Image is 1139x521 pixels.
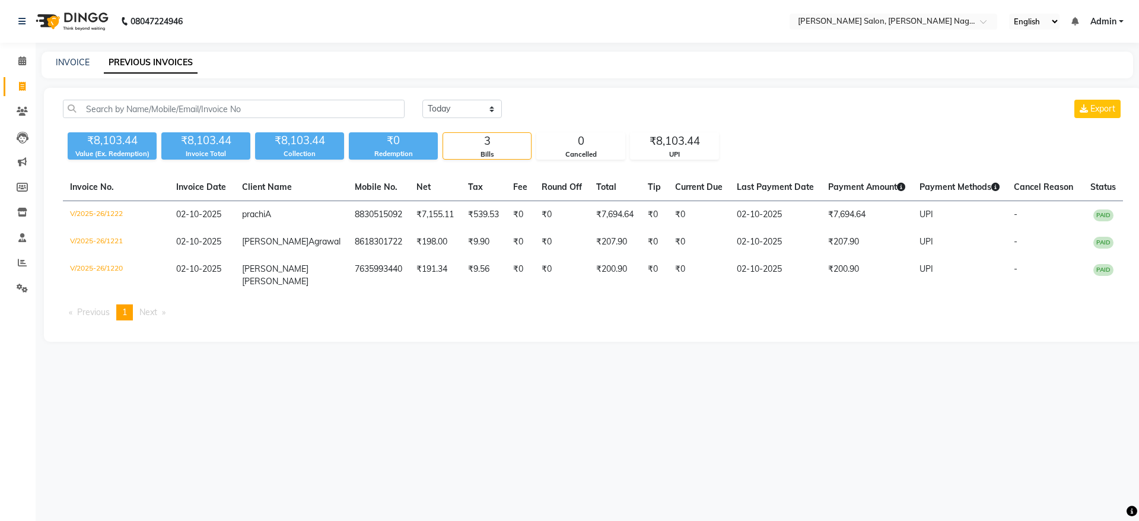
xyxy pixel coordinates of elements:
td: ₹0 [668,256,730,295]
div: ₹8,103.44 [161,132,250,149]
td: 02-10-2025 [730,256,821,295]
span: Mobile No. [355,182,397,192]
span: Payment Methods [920,182,1000,192]
td: ₹0 [641,201,668,229]
span: PAID [1093,209,1113,221]
span: - [1014,263,1017,274]
span: PAID [1093,264,1113,276]
span: Next [139,307,157,317]
span: [PERSON_NAME] [242,276,308,287]
span: Payment Amount [828,182,905,192]
td: ₹0 [668,228,730,256]
div: ₹8,103.44 [255,132,344,149]
span: UPI [920,263,933,274]
td: ₹207.90 [589,228,641,256]
button: Export [1074,100,1121,118]
td: ₹9.56 [461,256,506,295]
span: Status [1090,182,1116,192]
td: V/2025-26/1221 [63,228,169,256]
a: PREVIOUS INVOICES [104,52,198,74]
td: 02-10-2025 [730,201,821,229]
td: ₹0 [534,256,589,295]
td: ₹0 [534,201,589,229]
td: ₹0 [668,201,730,229]
td: ₹198.00 [409,228,461,256]
div: ₹8,103.44 [68,132,157,149]
td: ₹7,694.64 [821,201,912,229]
span: Export [1090,103,1115,114]
div: Redemption [349,149,438,159]
a: INVOICE [56,57,90,68]
span: Tax [468,182,483,192]
span: Tip [648,182,661,192]
span: PAID [1093,237,1113,249]
span: - [1014,236,1017,247]
td: ₹0 [641,256,668,295]
span: 02-10-2025 [176,236,221,247]
td: 8830515092 [348,201,409,229]
td: V/2025-26/1220 [63,256,169,295]
div: Value (Ex. Redemption) [68,149,157,159]
td: ₹7,155.11 [409,201,461,229]
div: ₹8,103.44 [631,133,718,150]
td: ₹0 [641,228,668,256]
div: Cancelled [537,150,625,160]
td: ₹7,694.64 [589,201,641,229]
span: Total [596,182,616,192]
nav: Pagination [63,304,1123,320]
span: Agrawal [308,236,341,247]
td: ₹207.90 [821,228,912,256]
span: Previous [77,307,110,317]
span: 02-10-2025 [176,263,221,274]
td: 02-10-2025 [730,228,821,256]
span: [PERSON_NAME] [242,263,308,274]
input: Search by Name/Mobile/Email/Invoice No [63,100,405,118]
span: 1 [122,307,127,317]
div: Invoice Total [161,149,250,159]
span: UPI [920,209,933,220]
span: - [1014,209,1017,220]
span: 02-10-2025 [176,209,221,220]
span: Net [416,182,431,192]
span: Last Payment Date [737,182,814,192]
span: Round Off [542,182,582,192]
b: 08047224946 [131,5,183,38]
td: ₹0 [506,201,534,229]
span: UPI [920,236,933,247]
span: Admin [1090,15,1116,28]
td: V/2025-26/1222 [63,201,169,229]
td: 7635993440 [348,256,409,295]
span: A [265,209,271,220]
td: ₹200.90 [821,256,912,295]
div: Collection [255,149,344,159]
td: ₹0 [506,256,534,295]
div: Bills [443,150,531,160]
span: Current Due [675,182,723,192]
span: Invoice No. [70,182,114,192]
td: ₹200.90 [589,256,641,295]
td: 8618301722 [348,228,409,256]
span: [PERSON_NAME] [242,236,308,247]
td: ₹0 [506,228,534,256]
div: 0 [537,133,625,150]
span: Invoice Date [176,182,226,192]
img: logo [30,5,112,38]
span: Fee [513,182,527,192]
div: ₹0 [349,132,438,149]
td: ₹539.53 [461,201,506,229]
td: ₹0 [534,228,589,256]
div: UPI [631,150,718,160]
span: Cancel Reason [1014,182,1073,192]
span: prachi [242,209,265,220]
td: ₹9.90 [461,228,506,256]
div: 3 [443,133,531,150]
span: Client Name [242,182,292,192]
td: ₹191.34 [409,256,461,295]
